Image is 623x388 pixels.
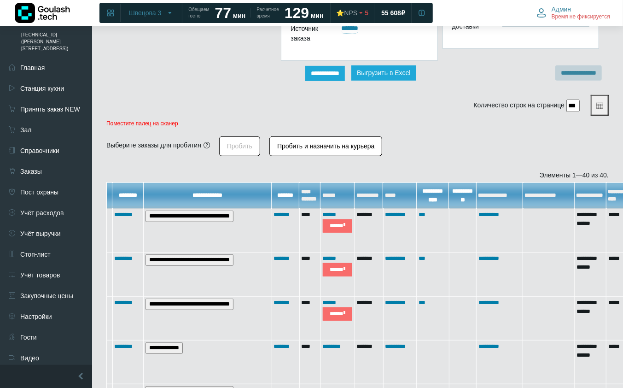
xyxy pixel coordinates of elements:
img: Логотип компании Goulash.tech [15,3,70,23]
a: ⭐NPS 5 [331,5,374,21]
span: ₽ [401,9,405,17]
span: Время не фиксируется [552,13,610,21]
a: Обещаем гостю 77 мин Расчетное время 129 мин [183,5,329,21]
strong: 77 [215,5,231,21]
a: 55 608 ₽ [376,5,411,21]
button: Швецова 3 [123,6,179,20]
span: мин [233,12,245,19]
span: Обещаем гостю [188,6,209,19]
div: Выберите заказы для пробития [106,141,201,150]
span: 5 [365,9,368,17]
div: Элементы 1—40 из 40. [106,170,609,180]
span: Админ [552,5,571,13]
span: Расчетное время [256,6,279,19]
button: Выгрузить в Excel [351,65,416,81]
span: мин [311,12,323,19]
label: Количество строк на странице [474,100,565,110]
span: 55 608 [381,9,401,17]
button: Пробить и назначить на курьера [269,136,382,156]
div: Источник заказа [284,23,334,47]
strong: 129 [285,5,309,21]
p: Поместите палец на сканер [106,120,609,127]
button: Пробить [219,136,260,156]
span: Швецова 3 [129,9,161,17]
button: Админ Время не фиксируется [531,3,616,23]
span: NPS [344,9,358,17]
div: ⭐ [337,9,358,17]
